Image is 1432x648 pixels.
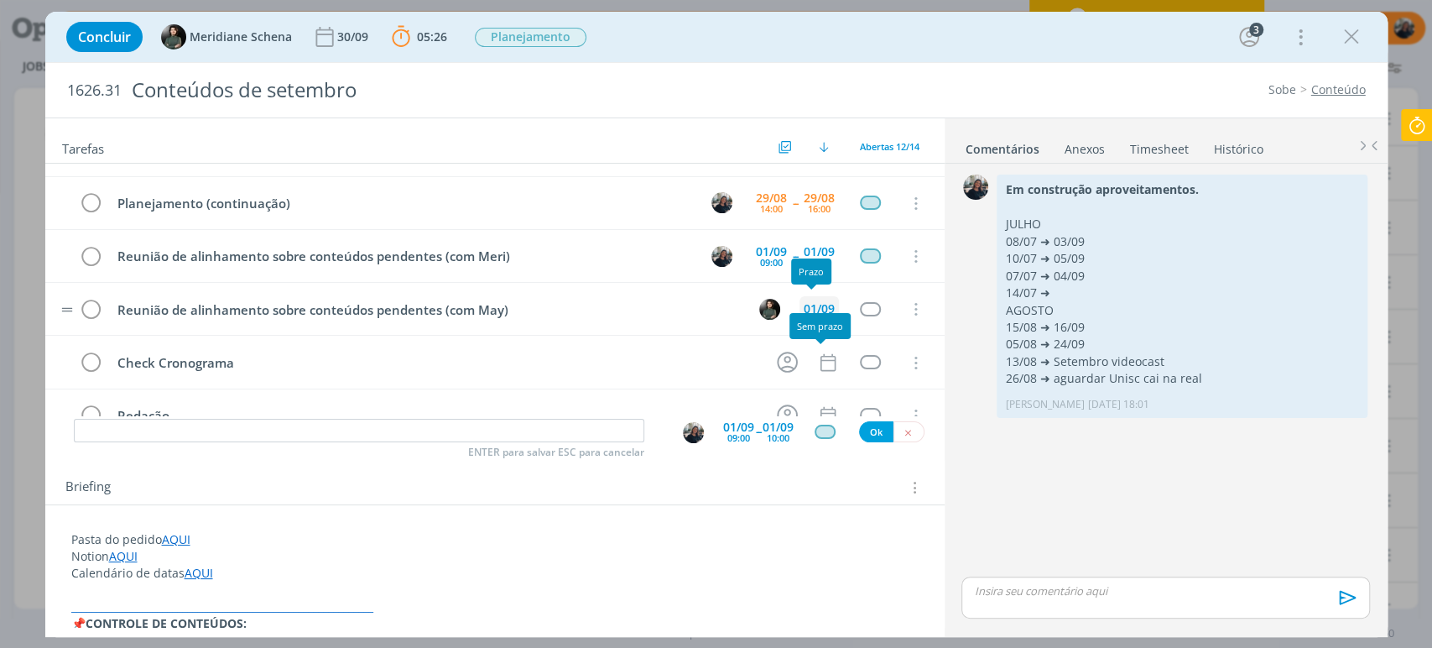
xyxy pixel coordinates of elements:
[66,22,143,52] button: Concluir
[45,12,1388,637] div: dialog
[804,303,835,315] div: 01/09
[1005,181,1198,197] strong: Em construção aproveitamentos.
[86,615,247,631] strong: CONTROLE DE CONTEÚDOS:
[793,197,798,209] span: --
[1005,216,1359,233] p: JULHO
[860,140,919,153] span: Abertas 12/14
[337,31,372,43] div: 30/09
[808,258,831,267] div: 10:00
[1005,370,1359,387] p: 26/08 ➜ aguardar Unisc cai na real
[1005,302,1359,319] p: AGOSTO
[1268,81,1296,97] a: Sobe
[71,615,919,632] p: 📌
[804,246,835,258] div: 01/09
[1005,336,1359,353] p: 05/08 ➜ 24/09
[1129,133,1190,158] a: Timesheet
[1005,397,1084,412] p: [PERSON_NAME]
[190,31,292,43] span: Meridiane Schena
[161,24,292,50] button: MMeridiane Schena
[1249,23,1263,37] div: 3
[388,24,451,50] button: 05:26
[1005,233,1359,250] p: 08/07 ➜ 03/09
[683,422,704,443] img: M
[161,24,186,50] img: M
[111,300,744,321] div: Reunião de alinhamento sobre conteúdos pendentes (com May)
[71,548,919,565] p: Notion
[1236,24,1263,50] button: 3
[1065,141,1105,158] div: Anexos
[67,81,122,100] span: 1626.31
[71,598,373,614] span: ____________________________________________________________
[760,258,783,267] div: 09:00
[727,433,750,442] div: 09:00
[109,548,138,564] a: AQUI
[417,29,447,44] span: 05:26
[474,27,587,48] button: Planejamento
[756,192,787,204] div: 29/08
[71,565,919,582] p: Calendário de datas
[61,307,73,312] img: drag-icon.svg
[759,299,780,320] img: M
[682,421,705,444] button: M
[78,30,131,44] span: Concluir
[1005,268,1359,285] p: 07/07 ➜ 04/09
[62,137,104,157] span: Tarefas
[760,204,783,213] div: 14:00
[756,423,761,439] span: --
[965,133,1040,158] a: Comentários
[1087,397,1148,412] span: [DATE] 18:01
[963,175,988,200] img: M
[791,259,831,285] div: Prazo
[1005,319,1359,336] p: 15/08 ➜ 16/09
[859,421,893,442] button: Ok
[723,421,754,433] div: 01/09
[111,246,696,267] div: Reunião de alinhamento sobre conteúdos pendentes (com Meri)
[111,353,762,374] div: Check Cronograma
[804,192,835,204] div: 29/08
[793,250,798,262] span: --
[1311,81,1366,97] a: Conteúdo
[763,421,794,433] div: 01/09
[1005,353,1359,370] p: 13/08 ➜ Setembro videocast
[468,446,644,459] span: ENTER para salvar ESC para cancelar
[710,243,735,269] button: M
[789,313,851,339] div: Sem prazo
[1213,133,1264,158] a: Histórico
[756,246,787,258] div: 01/09
[65,477,111,499] span: Briefing
[758,296,783,321] button: M
[125,70,818,111] div: Conteúdos de setembro
[162,531,190,547] a: AQUI
[710,191,735,216] button: M
[711,192,732,213] img: M
[111,405,762,426] div: Redação
[711,246,732,267] img: M
[819,142,829,152] img: arrow-down.svg
[475,28,586,47] span: Planejamento
[111,193,696,214] div: Planejamento (continuação)
[767,433,789,442] div: 10:00
[1005,285,1359,301] p: 14/07 ➜
[1005,250,1359,267] p: 10/07 ➜ 05/09
[808,204,831,213] div: 16:00
[71,531,919,548] p: Pasta do pedido
[185,565,213,581] a: AQUI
